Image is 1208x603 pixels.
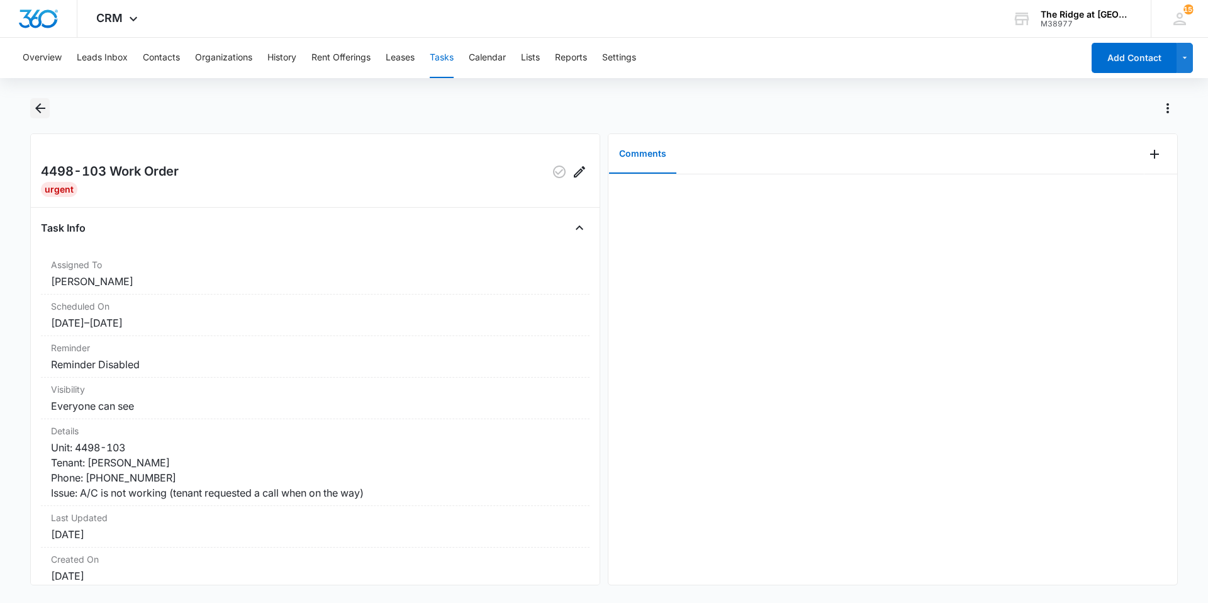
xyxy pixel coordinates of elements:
[569,162,590,182] button: Edit
[41,253,590,295] div: Assigned To[PERSON_NAME]
[1092,43,1177,73] button: Add Contact
[1041,20,1132,28] div: account id
[386,38,415,78] button: Leases
[30,98,50,118] button: Back
[77,38,128,78] button: Leads Inbox
[1183,4,1194,14] span: 155
[23,38,62,78] button: Overview
[41,336,590,378] div: ReminderReminder Disabled
[51,553,579,566] dt: Created On
[96,11,123,25] span: CRM
[267,38,296,78] button: History
[51,341,579,354] dt: Reminder
[1158,98,1178,118] button: Actions
[51,398,579,414] dd: Everyone can see
[143,38,180,78] button: Contacts
[469,38,506,78] button: Calendar
[51,274,579,289] dd: [PERSON_NAME]
[51,511,579,524] dt: Last Updated
[609,135,676,174] button: Comments
[51,315,579,330] dd: [DATE] – [DATE]
[51,568,579,583] dd: [DATE]
[41,182,77,197] div: Urgent
[51,300,579,313] dt: Scheduled On
[41,220,86,235] h4: Task Info
[41,162,179,182] h2: 4498-103 Work Order
[569,218,590,238] button: Close
[1183,4,1194,14] div: notifications count
[521,38,540,78] button: Lists
[51,383,579,396] dt: Visibility
[555,38,587,78] button: Reports
[51,357,579,372] dd: Reminder Disabled
[602,38,636,78] button: Settings
[51,424,579,437] dt: Details
[41,295,590,336] div: Scheduled On[DATE]–[DATE]
[41,506,590,548] div: Last Updated[DATE]
[1144,144,1165,164] button: Add Comment
[41,548,590,589] div: Created On[DATE]
[1041,9,1132,20] div: account name
[41,419,590,506] div: DetailsUnit: 4498-103 Tenant: [PERSON_NAME] Phone: [PHONE_NUMBER] Issue: A/C is not working (tena...
[51,440,579,500] dd: Unit: 4498-103 Tenant: [PERSON_NAME] Phone: [PHONE_NUMBER] Issue: A/C is not working (tenant requ...
[311,38,371,78] button: Rent Offerings
[51,527,579,542] dd: [DATE]
[51,258,579,271] dt: Assigned To
[195,38,252,78] button: Organizations
[430,38,454,78] button: Tasks
[41,378,590,419] div: VisibilityEveryone can see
